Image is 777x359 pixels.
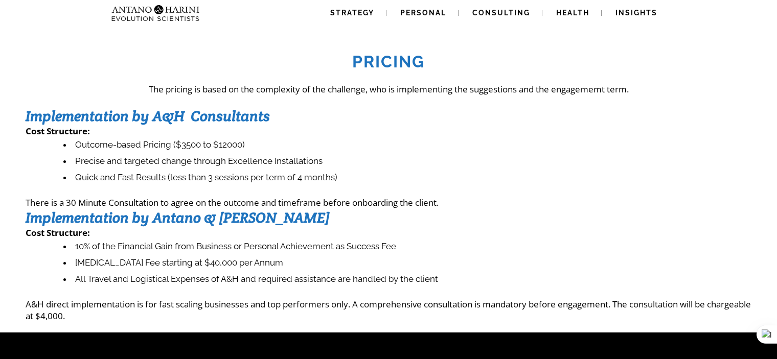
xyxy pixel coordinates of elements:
[63,137,751,153] li: Outcome-based Pricing ($3500 to $12000)
[63,271,751,288] li: All Travel and Logistical Expenses of A&H and required assistance are handled by the client
[26,197,751,208] p: There is a 30 Minute Consultation to agree on the outcome and timeframe before onboarding the cli...
[63,153,751,170] li: Precise and targeted change through Excellence Installations
[472,9,530,17] span: Consulting
[26,125,87,137] strong: Cost Structure
[400,9,446,17] span: Personal
[556,9,589,17] span: Health
[330,9,374,17] span: Strategy
[26,208,330,227] strong: Implementation by Antano & [PERSON_NAME]
[352,52,425,71] strong: Pricing
[26,298,751,322] p: A&H direct implementation is for fast scaling businesses and top performers only. A comprehensive...
[26,227,90,238] strong: Cost Structure:
[26,107,270,125] strong: Implementation by A&H Consultants
[63,238,751,255] li: 10% of the Financial Gain from Business or Personal Achievement as Success Fee
[615,9,657,17] span: Insights
[63,255,751,271] li: [MEDICAL_DATA] Fee starting at $40,000 per Annum
[87,125,90,137] strong: :
[63,170,751,186] li: Quick and Fast Results (less than 3 sessions per term of 4 months)
[26,83,751,95] p: The pricing is based on the complexity of the challenge, who is implementing the suggestions and ...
